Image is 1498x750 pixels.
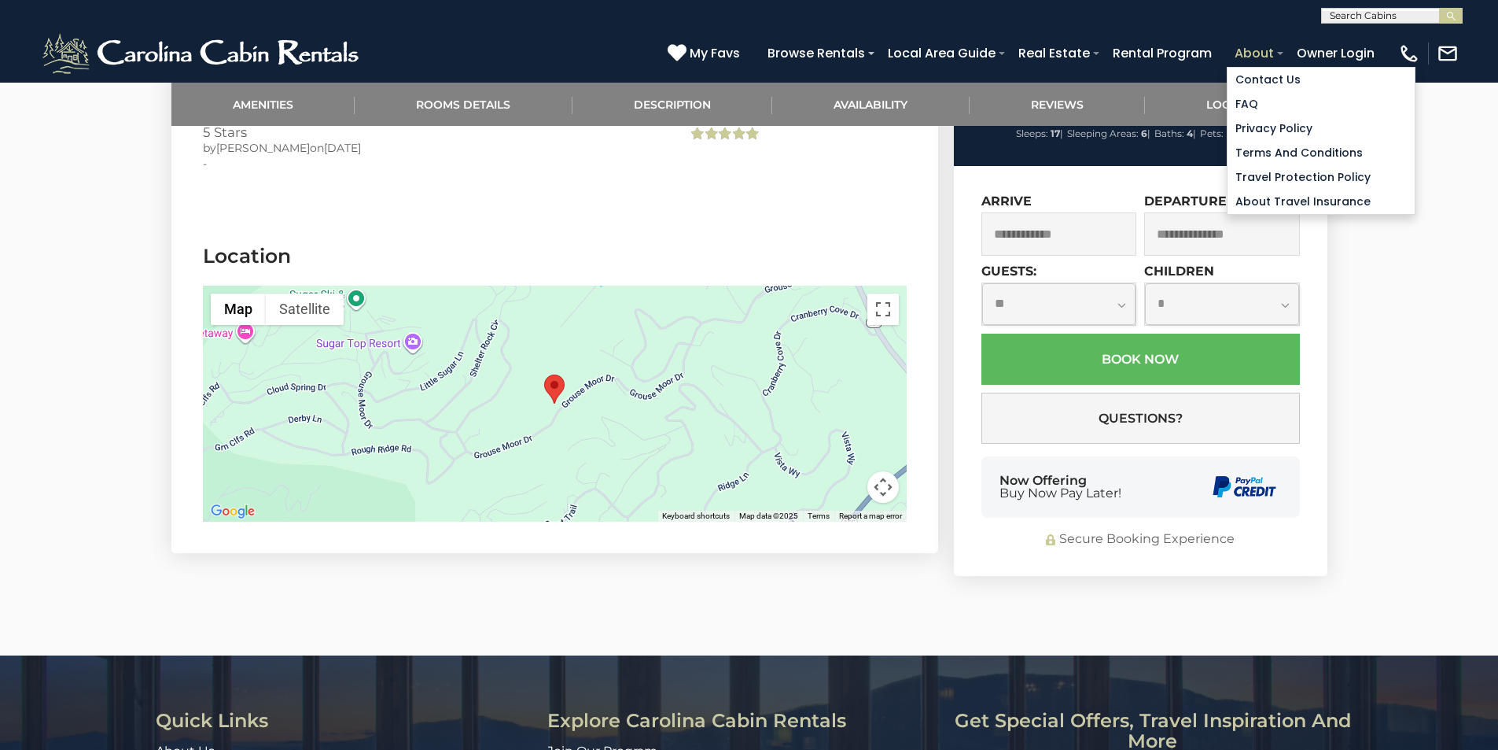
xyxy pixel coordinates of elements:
[808,512,830,520] a: Terms
[690,43,740,63] span: My Favs
[1144,194,1227,209] label: Departure
[981,334,1300,386] button: Book Now
[1187,128,1193,140] strong: 4
[216,141,310,155] span: [PERSON_NAME]
[1144,264,1214,279] label: Children
[981,264,1036,279] label: Guests:
[211,294,266,325] button: Show street map
[1016,128,1048,140] span: Sleeps:
[1154,128,1184,140] span: Baths:
[999,475,1121,500] div: Now Offering
[1200,128,1224,140] span: Pets:
[1067,124,1150,145] li: |
[203,140,664,156] div: by on
[981,194,1032,209] label: Arrive
[207,501,259,522] a: Open this area in Google Maps (opens a new window)
[203,242,907,270] h3: Location
[171,83,355,126] a: Amenities
[1067,128,1139,140] span: Sleeping Areas:
[999,487,1121,500] span: Buy Now Pay Later!
[1105,39,1220,67] a: Rental Program
[970,83,1146,126] a: Reviews
[867,471,899,503] button: Map camera controls
[39,30,366,77] img: White-1-2.png
[1145,83,1327,126] a: Location
[1227,68,1415,92] a: Contact Us
[839,512,902,520] a: Report a map error
[1398,42,1420,65] img: phone-regular-white.png
[880,39,1003,67] a: Local Area Guide
[324,141,361,155] span: [DATE]
[981,531,1300,549] div: Secure Booking Experience
[1437,42,1459,65] img: mail-regular-white.png
[1227,92,1415,116] a: FAQ
[572,83,773,126] a: Description
[156,711,536,731] h3: Quick Links
[1016,124,1063,145] li: |
[203,156,664,172] div: -
[266,294,344,325] button: Show satellite imagery
[772,83,970,126] a: Availability
[1154,124,1196,145] li: |
[1227,116,1415,141] a: Privacy Policy
[355,83,572,126] a: Rooms Details
[668,43,744,64] a: My Favs
[1289,39,1382,67] a: Owner Login
[207,501,259,522] img: Google
[1010,39,1098,67] a: Real Estate
[1141,128,1147,140] strong: 6
[981,393,1300,445] button: Questions?
[1227,39,1282,67] a: About
[1227,190,1415,214] a: About Travel Insurance
[1226,128,1264,140] strong: No Pets
[544,375,565,404] div: Birds Nest On Sugar Mountain
[760,39,873,67] a: Browse Rentals
[867,294,899,325] button: Toggle fullscreen view
[547,711,939,731] h3: Explore Carolina Cabin Rentals
[1051,128,1060,140] strong: 17
[1227,141,1415,165] a: Terms and Conditions
[203,125,664,139] h3: 5 Stars
[662,511,730,522] button: Keyboard shortcuts
[1227,165,1415,190] a: Travel Protection Policy
[739,512,798,520] span: Map data ©2025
